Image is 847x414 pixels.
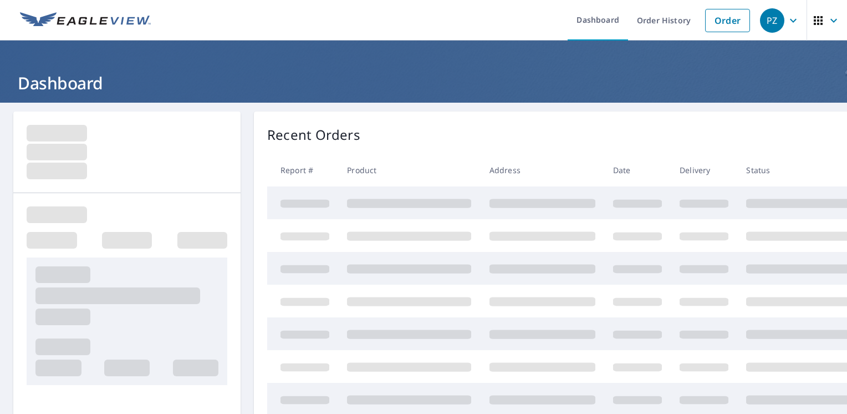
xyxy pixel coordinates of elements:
th: Address [481,154,604,186]
th: Delivery [671,154,737,186]
th: Report # [267,154,338,186]
div: PZ [760,8,784,33]
h1: Dashboard [13,72,834,94]
a: Order [705,9,750,32]
p: Recent Orders [267,125,360,145]
th: Date [604,154,671,186]
img: EV Logo [20,12,151,29]
th: Product [338,154,480,186]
